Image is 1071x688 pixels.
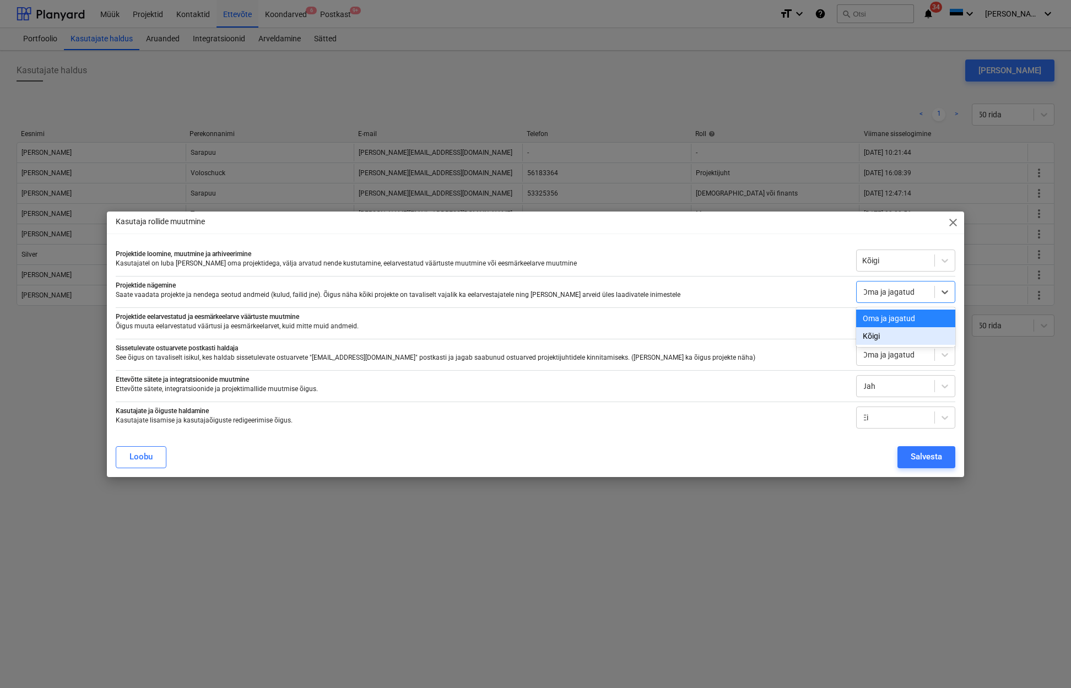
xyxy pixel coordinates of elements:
p: Saate vaadata projekte ja nendega seotud andmeid (kulud, failid jne). Õigus näha kõiki projekte o... [116,290,847,300]
p: Projektide eelarvestatud ja eesmärkeelarve väärtuste muutmine [116,312,847,322]
p: Õigus muuta eelarvestatud väärtusi ja eesmärkeelarvet, kuid mitte muid andmeid. [116,322,847,331]
p: Projektide nägemine [116,281,847,290]
div: Salvesta [911,449,942,464]
div: Oma ja jagatud [856,310,955,327]
p: Sissetulevate ostuarvete postkasti haldaja [116,344,847,353]
p: See õigus on tavaliselt isikul, kes haldab sissetulevate ostuarvete "[EMAIL_ADDRESS][DOMAIN_NAME]... [116,353,847,362]
div: Loobu [129,449,153,464]
button: Salvesta [897,446,955,468]
p: Kasutajate ja õiguste haldamine [116,407,847,416]
span: close [946,216,960,229]
p: Kasutaja rollide muutmine [116,216,205,227]
button: Loobu [116,446,166,468]
p: Kasutajate lisamise ja kasutajaõiguste redigeerimise õigus. [116,416,847,425]
div: Kõigi [856,327,955,345]
p: Ettevõtte sätete ja integratsioonide muutmine [116,375,847,384]
iframe: Chat Widget [1016,635,1071,688]
p: Projektide loomine, muutmine ja arhiveerimine [116,250,847,259]
p: Ettevõtte sätete, integratsioonide ja projektimallide muutmise õigus. [116,384,847,394]
p: Kasutajatel on luba [PERSON_NAME] oma projektidega, välja arvatud nende kustutamine, eelarvestatu... [116,259,847,268]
